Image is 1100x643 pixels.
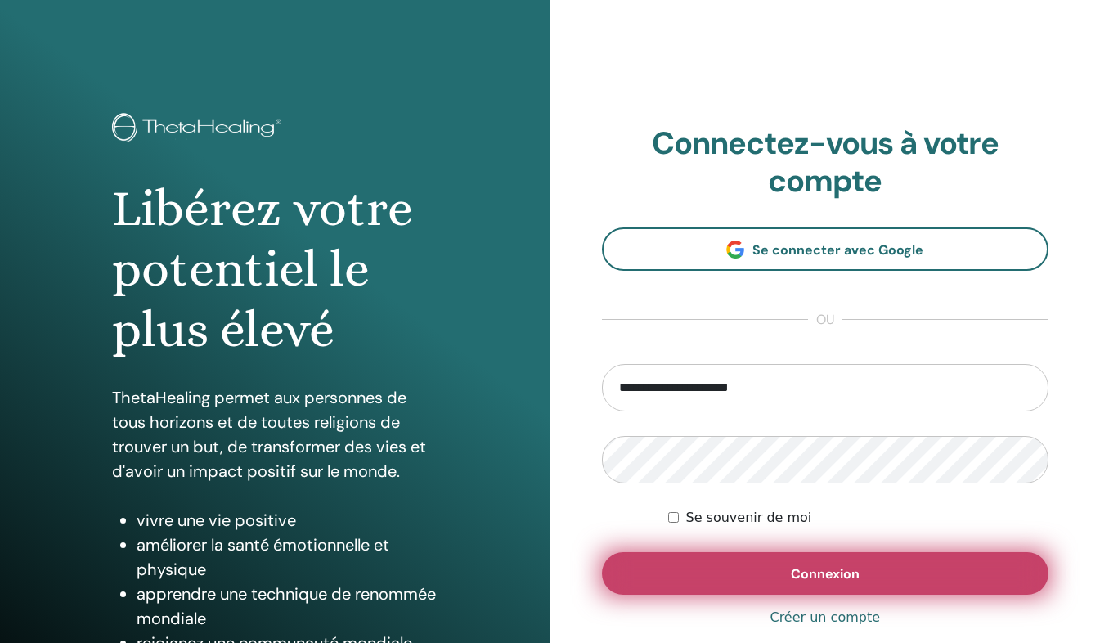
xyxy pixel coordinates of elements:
li: améliorer la santé émotionnelle et physique [137,533,438,582]
p: ThetaHealing permet aux personnes de tous horizons et de toutes religions de trouver un but, de t... [112,385,438,483]
li: apprendre une technique de renommée mondiale [137,582,438,631]
a: Se connecter avec Google [602,227,1049,271]
li: vivre une vie positive [137,508,438,533]
span: Connexion [791,565,860,582]
a: Créer un compte [770,608,880,627]
span: Se connecter avec Google [752,241,923,259]
span: ou [808,310,842,330]
h2: Connectez-vous à votre compte [602,125,1049,200]
label: Se souvenir de moi [685,508,811,528]
div: Keep me authenticated indefinitely or until I manually logout [668,508,1048,528]
h1: Libérez votre potentiel le plus élevé [112,178,438,361]
button: Connexion [602,552,1049,595]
